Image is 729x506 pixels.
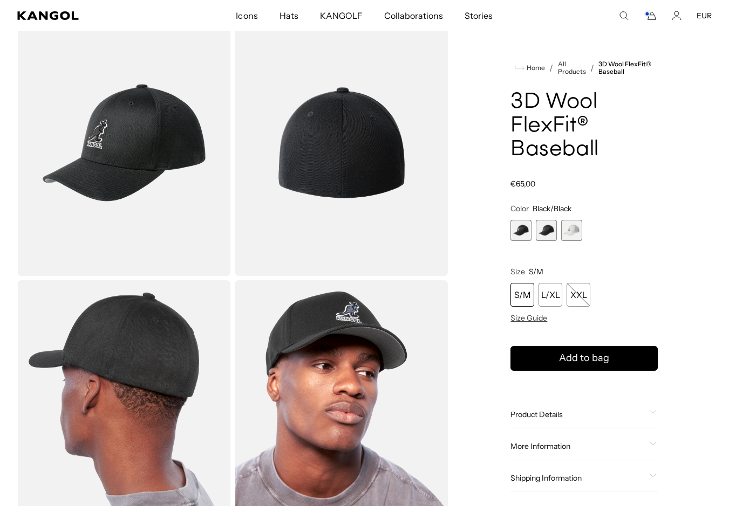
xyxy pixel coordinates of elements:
[510,313,547,323] span: Size Guide
[510,204,529,213] span: Color
[561,220,582,241] label: White/Black
[524,64,545,72] span: Home
[545,61,553,74] li: /
[17,11,156,20] a: Kangol
[510,441,645,451] span: More Information
[619,11,629,20] summary: Search here
[567,283,590,307] div: XXL
[510,473,645,483] span: Shipping Information
[536,220,557,241] div: 2 of 3
[533,204,571,213] span: Black/Black
[510,179,535,189] span: €65,00
[672,11,682,20] a: Account
[510,267,525,276] span: Size
[510,91,658,162] h1: 3D Wool FlexFit® Baseball
[17,10,230,276] img: color-black-black
[510,60,658,75] nav: breadcrumbs
[529,267,543,276] span: S/M
[510,283,534,307] div: S/M
[586,61,594,74] li: /
[235,10,448,276] img: color-black-black
[515,63,545,73] a: Home
[559,351,609,365] span: Add to bag
[644,11,657,20] button: Cart
[510,410,645,419] span: Product Details
[561,220,582,241] div: 3 of 3
[697,11,712,20] button: EUR
[510,220,532,241] label: Black
[536,220,557,241] label: Black/Black
[510,220,532,241] div: 1 of 3
[539,283,562,307] div: L/XL
[510,346,658,371] button: Add to bag
[558,60,586,75] a: All Products
[598,60,658,75] a: 3D Wool FlexFit® Baseball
